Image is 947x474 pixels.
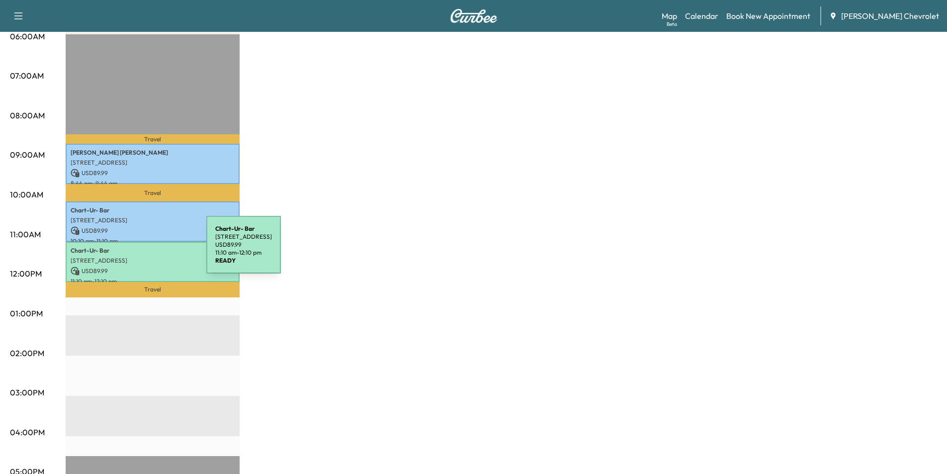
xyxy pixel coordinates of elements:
[10,307,43,319] p: 01:00PM
[667,20,677,28] div: Beta
[10,386,44,398] p: 03:00PM
[450,9,498,23] img: Curbee Logo
[71,278,235,285] p: 11:10 am - 12:10 pm
[10,189,43,200] p: 10:00AM
[71,180,235,188] p: 8:44 am - 9:44 am
[215,225,255,232] b: Chart-Ur- Bar
[71,267,235,276] p: USD 89.99
[215,249,272,257] p: 11:10 am - 12:10 pm
[71,159,235,167] p: [STREET_ADDRESS]
[685,10,718,22] a: Calendar
[10,30,45,42] p: 06:00AM
[71,247,235,255] p: Chart-Ur- Bar
[71,169,235,178] p: USD 89.99
[10,268,42,280] p: 12:00PM
[71,226,235,235] p: USD 89.99
[841,10,939,22] span: [PERSON_NAME] Chevrolet
[215,233,272,241] p: [STREET_ADDRESS]
[662,10,677,22] a: MapBeta
[66,282,240,297] p: Travel
[71,257,235,265] p: [STREET_ADDRESS]
[10,149,45,161] p: 09:00AM
[215,241,272,249] p: USD 89.99
[71,149,235,157] p: [PERSON_NAME] [PERSON_NAME]
[66,134,240,144] p: Travel
[10,426,45,438] p: 04:00PM
[10,109,45,121] p: 08:00AM
[10,228,41,240] p: 11:00AM
[726,10,810,22] a: Book New Appointment
[10,347,44,359] p: 02:00PM
[71,237,235,245] p: 10:10 am - 11:10 am
[66,184,240,201] p: Travel
[215,257,236,264] b: READY
[71,216,235,224] p: [STREET_ADDRESS]
[71,206,235,214] p: Chart-Ur- Bar
[10,70,44,82] p: 07:00AM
